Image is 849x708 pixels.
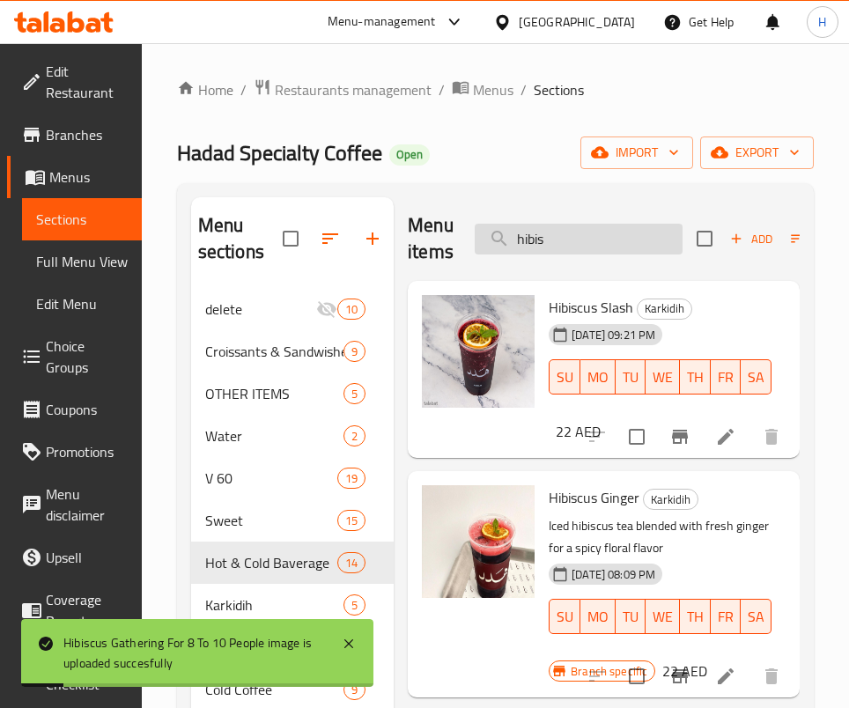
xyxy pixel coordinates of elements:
[46,589,128,631] span: Coverage Report
[7,431,142,473] a: Promotions
[338,555,365,572] span: 14
[338,301,365,318] span: 10
[580,136,693,169] button: import
[587,604,609,630] span: MO
[748,365,764,390] span: SA
[328,11,436,33] div: Menu-management
[191,415,394,457] div: Water2
[519,12,635,32] div: [GEOGRAPHIC_DATA]
[718,365,734,390] span: FR
[549,484,639,511] span: Hibiscus Ginger
[7,536,142,579] a: Upsell
[594,142,679,164] span: import
[439,79,445,100] li: /
[46,483,128,526] span: Menu disclaimer
[338,513,365,529] span: 15
[557,365,573,390] span: SU
[338,470,365,487] span: 19
[818,12,826,32] span: H
[718,604,734,630] span: FR
[240,79,247,100] li: /
[344,386,365,402] span: 5
[711,359,741,395] button: FR
[638,299,691,319] span: Karkidih
[191,457,394,499] div: V 6019
[191,372,394,415] div: OTHER ITEMS5
[687,365,704,390] span: TH
[344,428,365,445] span: 2
[475,224,683,254] input: search
[22,240,142,283] a: Full Menu View
[557,604,573,630] span: SU
[7,50,142,114] a: Edit Restaurant
[616,599,646,634] button: TU
[191,330,394,372] div: Croissants & Sandwishes9
[748,604,764,630] span: SA
[205,552,337,573] span: Hot & Cold Baverage
[715,666,736,687] a: Edit menu item
[191,584,394,626] div: Karkidih5
[205,594,343,616] span: Karkidih
[422,295,535,408] img: Hibiscus Slash
[205,510,337,531] span: Sweet
[715,426,736,447] a: Edit menu item
[646,359,680,395] button: WE
[473,79,513,100] span: Menus
[714,142,800,164] span: export
[618,418,655,455] span: Select to update
[49,166,128,188] span: Menus
[177,79,233,100] a: Home
[337,299,365,320] div: items
[275,79,432,100] span: Restaurants management
[46,547,128,568] span: Upsell
[351,218,394,260] button: Add section
[254,78,432,101] a: Restaurants management
[580,359,616,395] button: MO
[316,299,337,320] svg: Inactive section
[711,599,741,634] button: FR
[177,78,814,101] nav: breadcrumb
[687,604,704,630] span: TH
[205,383,343,404] span: OTHER ITEMS
[36,209,128,230] span: Sections
[422,485,535,598] img: Hibiscus Ginger
[205,425,343,446] span: Water
[659,655,701,697] button: Branch-specific-item
[7,579,142,642] a: Coverage Report
[549,599,580,634] button: SU
[741,599,771,634] button: SA
[680,599,711,634] button: TH
[616,359,646,395] button: TU
[177,133,382,173] span: Hadad Specialty Coffee
[408,212,454,265] h2: Menu items
[564,663,654,680] span: Branch specific
[644,490,698,510] span: Karkidih
[623,365,639,390] span: TU
[637,299,692,320] div: Karkidih
[46,124,128,145] span: Branches
[7,388,142,431] a: Coupons
[344,597,365,614] span: 5
[741,359,771,395] button: SA
[205,468,337,489] span: V 60
[22,198,142,240] a: Sections
[191,499,394,542] div: Sweet15
[7,473,142,536] a: Menu disclaimer
[659,416,701,458] button: Branch-specific-item
[191,288,394,330] div: delete10
[191,542,394,584] div: Hot & Cold Baverage14
[723,225,779,253] span: Add item
[7,156,142,198] a: Menus
[198,212,283,265] h2: Menu sections
[727,229,775,249] span: Add
[46,336,128,378] span: Choice Groups
[556,419,601,444] h6: 22 AED
[22,283,142,325] a: Edit Menu
[534,79,584,100] span: Sections
[452,78,513,101] a: Menus
[723,225,779,253] button: Add
[344,343,365,360] span: 9
[36,293,128,314] span: Edit Menu
[63,633,324,673] div: Hibiscus Gathering For 8 To 10 People image is uploaded succesfully
[643,489,698,510] div: Karkidih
